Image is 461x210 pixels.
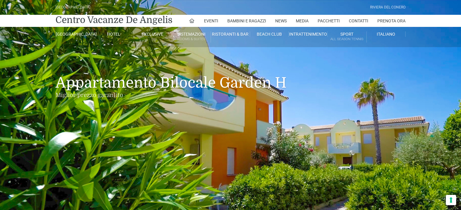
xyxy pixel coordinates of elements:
a: SistemazioniRooms & Suites [172,31,211,43]
a: Media [296,15,309,27]
a: Beach Club [250,31,289,37]
a: Centro Vacanze De Angelis [55,14,172,26]
button: Le tue preferenze relative al consenso per le tecnologie di tracciamento [446,195,456,205]
a: Pacchetti [318,15,340,27]
a: Prenota Ora [377,15,406,27]
a: Eventi [204,15,218,27]
div: Riviera Del Conero [370,5,406,10]
small: Rooms & Suites [172,36,211,42]
h1: Appartamento Bilocale Garden H [55,47,406,107]
a: Italiano [367,31,406,37]
a: Intrattenimento [289,31,328,37]
a: [GEOGRAPHIC_DATA] [55,31,94,37]
small: All Season Tennis [328,36,366,42]
a: Bambini e Ragazzi [227,15,266,27]
span: Italiano [377,32,395,37]
a: Ristoranti & Bar [211,31,250,37]
a: Exclusive [133,31,172,37]
a: SportAll Season Tennis [328,31,366,43]
a: News [275,15,287,27]
a: Contatti [349,15,368,27]
div: [GEOGRAPHIC_DATA] [55,5,90,10]
a: Hotel [94,31,133,37]
small: Miglior prezzo garantito [55,92,406,99]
